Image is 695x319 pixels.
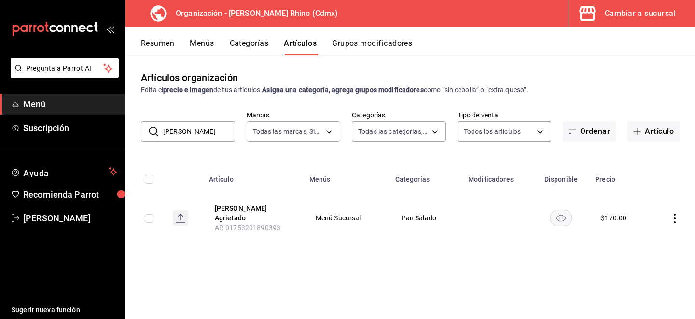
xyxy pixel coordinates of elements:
[550,210,572,226] button: availability-product
[262,86,423,94] strong: Asigna una categoría, agrega grupos modificadores
[230,39,269,55] button: Categorías
[284,39,317,55] button: Artículos
[106,25,114,33] button: open_drawer_menu
[163,86,213,94] strong: precio e imagen
[12,305,117,315] span: Sugerir nueva función
[462,161,533,192] th: Modificadores
[358,127,428,136] span: Todas las categorías, Sin categoría
[601,213,626,223] div: $ 170.00
[563,121,616,142] button: Ordenar
[533,161,589,192] th: Disponible
[23,212,117,225] span: [PERSON_NAME]
[203,161,304,192] th: Artículo
[23,121,117,134] span: Suscripción
[247,112,341,118] label: Marcas
[168,8,338,19] h3: Organización - [PERSON_NAME] Rhino (Cdmx)
[316,215,377,221] span: Menú Sucursal
[141,39,174,55] button: Resumen
[190,39,214,55] button: Menús
[627,121,680,142] button: Artículo
[332,39,412,55] button: Grupos modificadores
[11,58,119,78] button: Pregunta a Parrot AI
[141,39,695,55] div: navigation tabs
[141,71,238,85] div: Artículos organización
[589,161,650,192] th: Precio
[304,161,389,192] th: Menús
[23,98,117,111] span: Menú
[23,166,105,177] span: Ayuda
[389,161,462,192] th: Categorías
[670,214,680,223] button: actions
[215,203,292,223] button: edit-product-location
[141,85,680,95] div: Edita el de tus artículos. como “sin cebolla” o “extra queso”.
[23,188,117,201] span: Recomienda Parrot
[464,127,521,136] span: Todos los artículos
[7,70,119,80] a: Pregunta a Parrot AI
[253,127,323,136] span: Todas las marcas, Sin marca
[163,122,235,141] input: Buscar artículo
[458,112,552,118] label: Tipo de venta
[352,112,446,118] label: Categorías
[605,7,676,20] div: Cambiar a sucursal
[215,224,281,232] span: AR-01753201890393
[402,215,450,221] span: Pan Salado
[26,63,104,73] span: Pregunta a Parrot AI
